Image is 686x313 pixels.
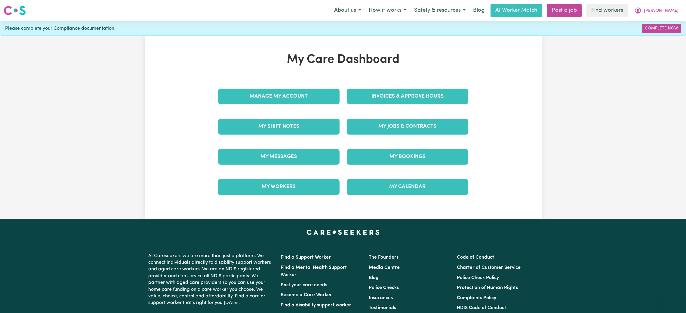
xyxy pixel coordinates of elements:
a: Find a Mental Health Support Worker [281,265,347,277]
a: The Founders [369,255,398,260]
button: My Account [630,4,682,17]
a: AI Worker Match [491,4,542,17]
span: Please complete your Compliance documentation. [5,25,115,32]
a: NDIS Code of Conduct [457,305,506,310]
a: My Shift Notes [218,119,340,134]
a: Find a Support Worker [281,255,331,260]
a: Find a disability support worker [281,303,351,308]
a: Blog [469,4,488,17]
a: Find workers [586,4,628,17]
a: Become a Care Worker [281,293,332,297]
a: Careseekers logo [4,4,26,17]
a: Complaints Policy [457,296,496,300]
a: Media Centre [369,265,400,270]
span: [PERSON_NAME] [644,8,678,14]
a: My Jobs & Contracts [347,119,468,134]
a: Post a job [547,4,582,17]
img: Careseekers logo [4,5,26,16]
a: Charter of Customer Service [457,265,521,270]
h1: My Care Dashboard [214,53,472,67]
a: Post your care needs [281,283,327,287]
a: Police Check Policy [457,275,499,280]
a: Protection of Human Rights [457,285,518,290]
a: My Calendar [347,179,468,195]
button: About us [330,4,365,17]
a: My Messages [218,149,340,165]
a: Police Checks [369,285,399,290]
a: Invoices & Approve Hours [347,89,468,104]
a: Manage My Account [218,89,340,104]
a: My Workers [218,179,340,195]
p: At Careseekers we are more than just a platform. We connect individuals directly to disability su... [148,250,273,309]
a: Testimonials [369,305,396,310]
a: Blog [369,275,379,280]
a: Insurances [369,296,393,300]
button: How it works [365,4,410,17]
a: Careseekers home page [306,230,380,235]
button: Safety & resources [410,4,469,17]
a: Code of Conduct [457,255,494,260]
a: My Bookings [347,149,468,165]
a: Complete Now [642,24,681,33]
iframe: Button to launch messaging window, conversation in progress [662,289,681,308]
